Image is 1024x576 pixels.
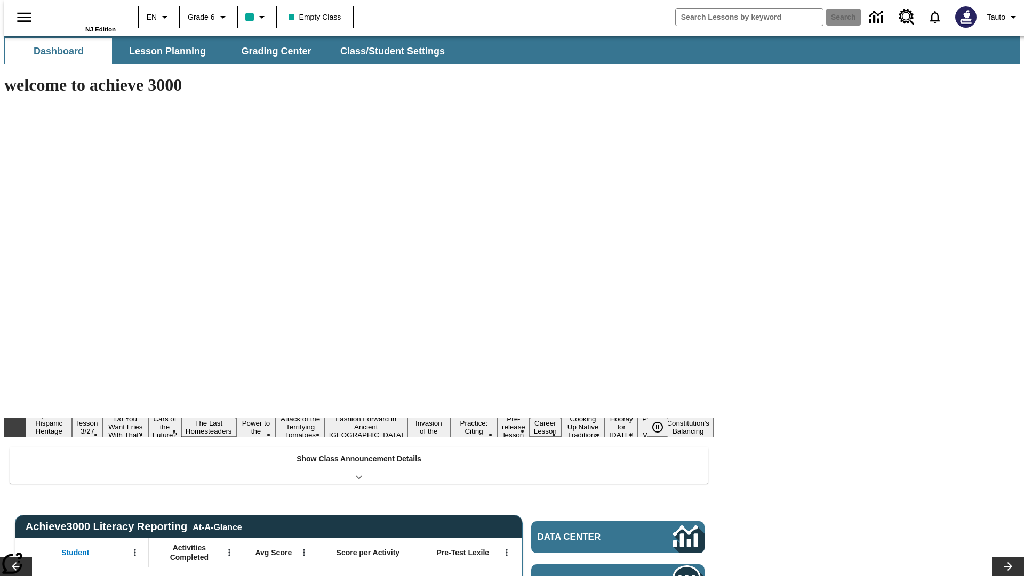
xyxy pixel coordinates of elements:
a: Notifications [921,3,949,31]
button: Open side menu [9,2,40,33]
span: Lesson Planning [129,45,206,58]
button: Pause [647,418,668,437]
button: Profile/Settings [983,7,1024,27]
button: Slide 3 Do You Want Fries With That? [103,413,148,441]
div: Pause [647,418,679,437]
a: Home [46,5,116,26]
a: Data Center [531,521,705,553]
button: Slide 7 Attack of the Terrifying Tomatoes [276,413,325,441]
button: Slide 2 Test lesson 3/27 en [72,410,102,445]
div: SubNavbar [4,38,454,64]
button: Open Menu [127,545,143,561]
span: Empty Class [289,12,341,23]
span: Tauto [987,12,1005,23]
span: Avg Score [255,548,292,557]
button: Slide 9 The Invasion of the Free CD [407,410,450,445]
div: Home [46,4,116,33]
span: Grading Center [241,45,311,58]
button: Slide 10 Mixed Practice: Citing Evidence [450,410,498,445]
button: Lesson Planning [114,38,221,64]
span: NJ Edition [85,26,116,33]
button: Open Menu [296,545,312,561]
button: Class/Student Settings [332,38,453,64]
span: Data Center [538,532,637,542]
span: Score per Activity [337,548,400,557]
button: Slide 6 Solar Power to the People [236,410,276,445]
span: Achieve3000 Literacy Reporting [26,521,242,533]
button: Slide 13 Cooking Up Native Traditions [561,413,605,441]
span: Student [61,548,89,557]
button: Dashboard [5,38,112,64]
button: Slide 1 ¡Viva Hispanic Heritage Month! [26,410,72,445]
button: Slide 14 Hooray for Constitution Day! [605,413,638,441]
button: Grading Center [223,38,330,64]
img: Avatar [955,6,977,28]
div: Show Class Announcement Details [10,447,708,484]
span: Pre-Test Lexile [437,548,490,557]
button: Slide 11 Pre-release lesson [498,413,530,441]
span: Activities Completed [154,543,225,562]
button: Open Menu [499,545,515,561]
span: EN [147,12,157,23]
div: SubNavbar [4,36,1020,64]
button: Slide 15 Point of View [638,413,662,441]
button: Slide 5 The Last Homesteaders [181,418,236,437]
span: Grade 6 [188,12,215,23]
input: search field [676,9,823,26]
button: Slide 8 Fashion Forward in Ancient Rome [325,413,407,441]
button: Select a new avatar [949,3,983,31]
div: At-A-Glance [193,521,242,532]
span: Class/Student Settings [340,45,445,58]
button: Class color is teal. Change class color [241,7,273,27]
p: Show Class Announcement Details [297,453,421,465]
button: Slide 4 Cars of the Future? [148,413,181,441]
h1: welcome to achieve 3000 [4,75,714,95]
button: Slide 12 Career Lesson [530,418,561,437]
a: Resource Center, Will open in new tab [892,3,921,31]
span: Dashboard [34,45,84,58]
button: Open Menu [221,545,237,561]
a: Data Center [863,3,892,32]
button: Slide 16 The Constitution's Balancing Act [662,410,714,445]
button: Language: EN, Select a language [142,7,176,27]
button: Grade: Grade 6, Select a grade [183,7,234,27]
button: Lesson carousel, Next [992,557,1024,576]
